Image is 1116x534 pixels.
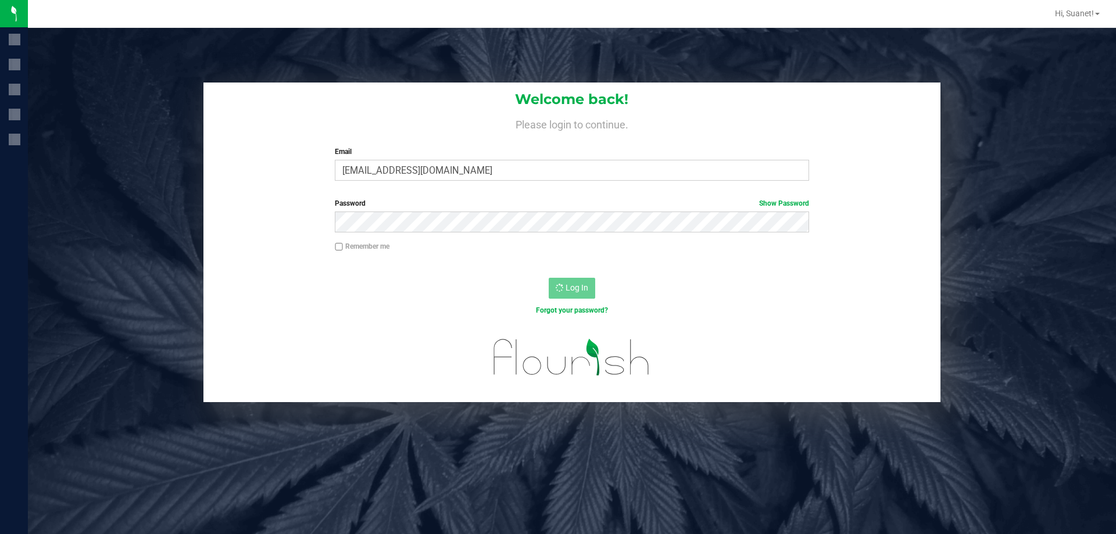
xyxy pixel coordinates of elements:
[335,241,389,252] label: Remember me
[203,92,940,107] h1: Welcome back!
[549,278,595,299] button: Log In
[536,306,608,314] a: Forgot your password?
[335,146,809,157] label: Email
[1055,9,1094,18] span: Hi, Suanet!
[335,199,366,207] span: Password
[759,199,809,207] a: Show Password
[566,283,588,292] span: Log In
[203,116,940,130] h4: Please login to continue.
[335,243,343,251] input: Remember me
[480,328,664,387] img: flourish_logo.svg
